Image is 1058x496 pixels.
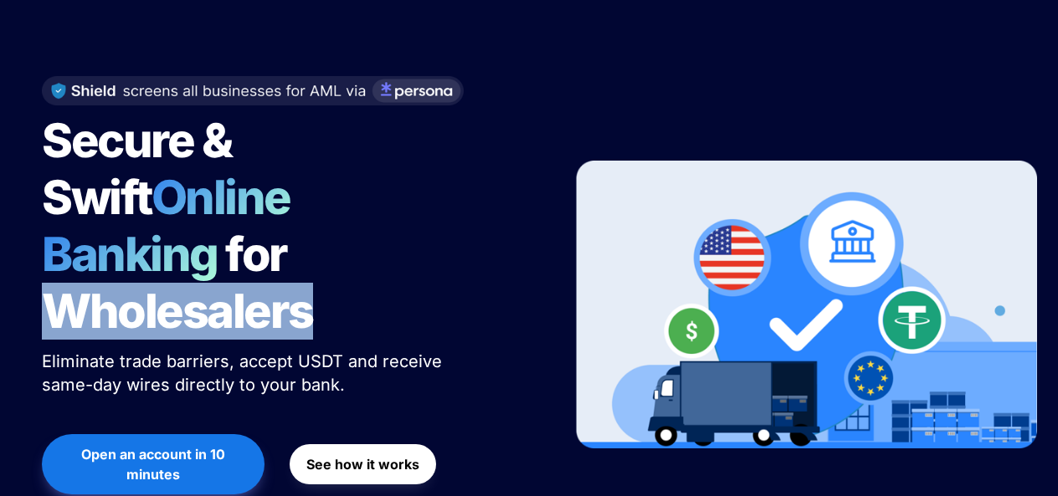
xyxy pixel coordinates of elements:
button: See how it works [290,444,436,484]
span: Online Banking [42,169,307,283]
span: Secure & Swift [42,112,239,226]
strong: Open an account in 10 minutes [81,446,229,483]
strong: See how it works [306,456,419,473]
button: Open an account in 10 minutes [42,434,264,494]
a: See how it works [290,436,436,493]
span: Eliminate trade barriers, accept USDT and receive same-day wires directly to your bank. [42,351,447,395]
span: for Wholesalers [42,226,313,340]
